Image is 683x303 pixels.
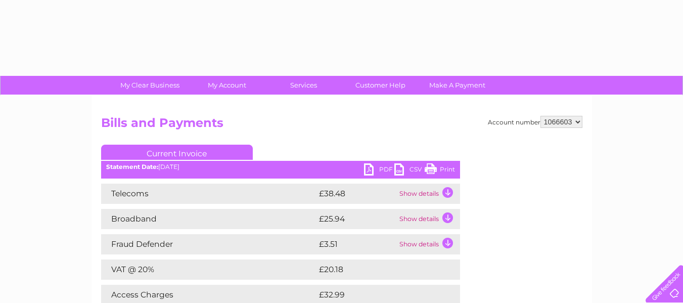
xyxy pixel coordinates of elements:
td: VAT @ 20% [101,259,316,280]
td: £3.51 [316,234,397,254]
h2: Bills and Payments [101,116,582,135]
a: My Clear Business [108,76,192,95]
td: £25.94 [316,209,397,229]
td: Telecoms [101,184,316,204]
td: £20.18 [316,259,439,280]
td: Show details [397,209,460,229]
a: CSV [394,163,425,178]
div: [DATE] [101,163,460,170]
td: Broadband [101,209,316,229]
div: Account number [488,116,582,128]
td: £38.48 [316,184,397,204]
td: Show details [397,184,460,204]
a: Current Invoice [101,145,253,160]
td: Fraud Defender [101,234,316,254]
a: Services [262,76,345,95]
a: My Account [185,76,268,95]
a: Print [425,163,455,178]
b: Statement Date: [106,163,158,170]
a: Customer Help [339,76,422,95]
a: PDF [364,163,394,178]
td: Show details [397,234,460,254]
a: Make A Payment [416,76,499,95]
